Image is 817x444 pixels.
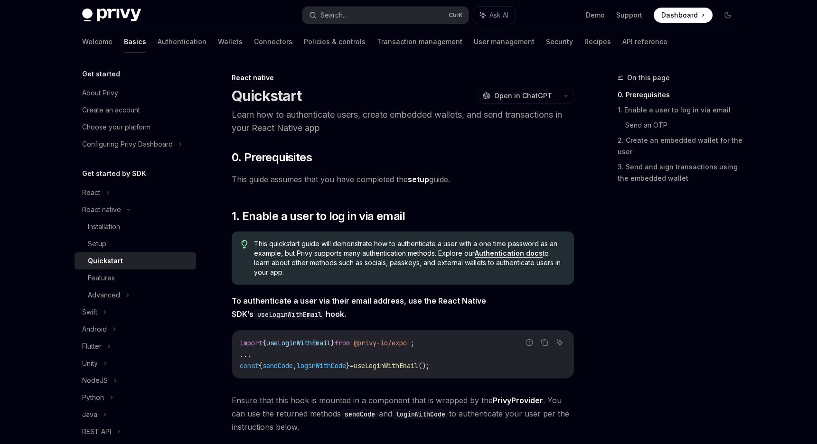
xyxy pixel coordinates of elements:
span: Open in ChatGPT [494,91,552,101]
span: Ensure that this hook is mounted in a component that is wrapped by the . You can use the returned... [232,394,574,434]
a: PrivyProvider [493,396,543,406]
a: Features [75,269,196,287]
a: Authentication [158,30,207,53]
span: { [263,339,266,347]
a: Dashboard [654,8,713,23]
div: Advanced [88,289,120,301]
span: { [259,361,263,370]
button: Report incorrect code [523,336,535,349]
a: Quickstart [75,252,196,269]
span: Dashboard [661,10,698,20]
span: useLoginWithEmail [266,339,331,347]
span: 0. Prerequisites [232,150,312,165]
span: 1. Enable a user to log in via email [232,209,405,224]
div: Swift [82,306,97,318]
a: Transaction management [377,30,462,53]
a: Wallets [218,30,243,53]
span: } [346,361,350,370]
button: Copy the contents from the code block [538,336,551,349]
div: NodeJS [82,375,108,386]
a: User management [474,30,535,53]
code: loginWithCode [392,409,449,419]
div: React native [232,73,574,83]
button: Ask AI [554,336,566,349]
p: Learn how to authenticate users, create embedded wallets, and send transactions in your React Nat... [232,108,574,135]
a: Security [546,30,573,53]
div: Setup [88,238,106,250]
img: dark logo [82,9,141,22]
div: Create an account [82,104,140,116]
a: Connectors [254,30,292,53]
code: useLoginWithEmail [254,309,326,320]
span: (); [418,361,430,370]
a: 1. Enable a user to log in via email [618,102,743,118]
svg: Tip [241,240,248,249]
h5: Get started by SDK [82,168,146,179]
a: Welcome [82,30,113,53]
div: React native [82,204,121,215]
div: REST API [82,426,111,437]
span: , [293,361,297,370]
button: Search...CtrlK [302,7,469,24]
div: React [82,187,100,198]
div: Choose your platform [82,121,150,133]
a: 3. Send and sign transactions using the embedded wallet [618,159,743,186]
span: This quickstart guide will demonstrate how to authenticate a user with a one time password as an ... [254,239,564,277]
span: sendCode [263,361,293,370]
div: Features [88,272,115,284]
a: 0. Prerequisites [618,87,743,102]
div: Java [82,409,97,420]
a: Send an OTP [625,118,743,133]
button: Ask AI [473,7,515,24]
div: Flutter [82,341,102,352]
span: ... [240,350,251,359]
button: Open in ChatGPT [477,88,558,104]
span: Ctrl K [449,11,463,19]
div: Installation [88,221,120,232]
a: Setup [75,235,196,252]
h1: Quickstart [232,87,302,104]
span: Ask AI [489,10,508,20]
code: sendCode [341,409,379,419]
a: Recipes [584,30,611,53]
a: Basics [124,30,146,53]
a: Create an account [75,102,196,119]
strong: To authenticate a user via their email address, use the React Native SDK’s hook. [232,296,486,319]
span: '@privy-io/expo' [350,339,411,347]
span: useLoginWithEmail [354,361,418,370]
span: On this page [627,72,670,83]
a: Demo [586,10,605,20]
a: Choose your platform [75,119,196,136]
span: This guide assumes that you have completed the guide. [232,173,574,186]
a: Support [616,10,642,20]
div: Android [82,324,107,335]
span: ; [411,339,414,347]
span: = [350,361,354,370]
a: Policies & controls [304,30,366,53]
span: import [240,339,263,347]
span: from [335,339,350,347]
div: Configuring Privy Dashboard [82,139,173,150]
a: API reference [622,30,667,53]
div: Unity [82,358,98,369]
span: const [240,361,259,370]
h5: Get started [82,68,120,80]
a: Installation [75,218,196,235]
div: Quickstart [88,255,123,267]
div: Search... [320,9,347,21]
a: Authentication docs [475,249,543,258]
a: 2. Create an embedded wallet for the user [618,133,743,159]
a: setup [408,175,429,185]
div: Python [82,392,104,403]
button: Toggle dark mode [720,8,735,23]
div: About Privy [82,87,118,99]
span: loginWithCode [297,361,346,370]
a: About Privy [75,84,196,102]
span: } [331,339,335,347]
